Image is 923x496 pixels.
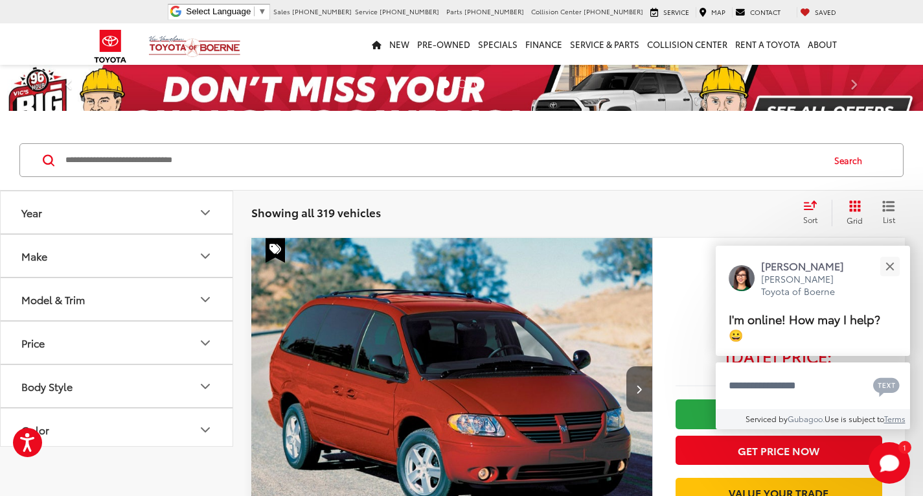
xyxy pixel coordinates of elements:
button: Get Price Now [676,436,882,465]
p: [PERSON_NAME] [761,259,857,273]
span: Special [266,238,285,263]
button: Body StyleBody Style [1,365,234,407]
a: Home [368,23,385,65]
button: Search [822,144,881,176]
div: Close[PERSON_NAME][PERSON_NAME] Toyota of BoerneI'm online! How may I help? 😀Type your messageCha... [716,246,910,429]
a: My Saved Vehicles [797,7,839,18]
span: Parts [446,6,462,16]
button: Toggle Chat Window [869,442,910,484]
div: Model & Trim [198,292,213,307]
span: [PHONE_NUMBER] [380,6,439,16]
span: Select Language [186,6,251,16]
button: Grid View [832,200,872,226]
input: Search by Make, Model, or Keyword [64,145,822,176]
a: Map [696,7,729,18]
a: Service [647,7,692,18]
div: Year [21,206,42,218]
span: [PHONE_NUMBER] [292,6,352,16]
button: ColorColor [1,408,234,451]
span: Sort [803,214,817,225]
svg: Start Chat [869,442,910,484]
button: Next image [626,366,652,412]
a: Specials [474,23,521,65]
span: Grid [847,215,863,226]
button: List View [872,200,905,226]
div: Body Style [198,379,213,394]
div: Model & Trim [21,293,85,305]
a: Rent a Toyota [731,23,804,65]
div: Body Style [21,380,73,392]
span: Showing all 319 vehicles [251,204,381,220]
div: Make [21,250,47,262]
span: [PHONE_NUMBER] [584,6,643,16]
a: Contact [732,7,784,18]
button: Model & TrimModel & Trim [1,278,234,320]
a: Pre-Owned [413,23,474,65]
span: I'm online! How may I help? 😀 [729,310,880,343]
span: ▼ [258,6,266,16]
button: Select sort value [797,200,832,226]
span: Service [355,6,378,16]
a: Collision Center [643,23,731,65]
textarea: Type your message [716,362,910,409]
img: Toyota [86,25,135,67]
div: Year [198,205,213,220]
div: Color [21,423,49,436]
div: Price [21,337,45,349]
a: Terms [884,413,906,424]
span: ​ [254,6,255,16]
button: YearYear [1,191,234,233]
span: [DATE] Price: [676,349,882,362]
a: About [804,23,841,65]
button: PricePrice [1,322,234,364]
span: Collision Center [531,6,582,16]
div: Color [198,422,213,438]
div: Price [198,335,213,351]
button: Close [876,252,904,280]
span: Contact [750,7,781,17]
span: $1,700 [676,311,882,343]
img: Vic Vaughan Toyota of Boerne [148,35,241,58]
span: Sales [273,6,290,16]
span: Saved [815,7,836,17]
div: Make [198,248,213,264]
span: List [882,214,895,225]
a: Finance [521,23,566,65]
span: Service [663,7,689,17]
a: Check Availability [676,399,882,429]
svg: Text [873,376,900,397]
span: Map [711,7,725,17]
button: Chat with SMS [869,371,904,400]
span: Use is subject to [825,413,884,424]
a: New [385,23,413,65]
span: Serviced by [746,413,788,424]
span: 1 [903,444,906,450]
a: Select Language​ [186,6,266,16]
span: [PHONE_NUMBER] [464,6,524,16]
p: [PERSON_NAME] Toyota of Boerne [761,273,857,298]
button: MakeMake [1,235,234,277]
a: Gubagoo. [788,413,825,424]
a: Service & Parts: Opens in a new tab [566,23,643,65]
